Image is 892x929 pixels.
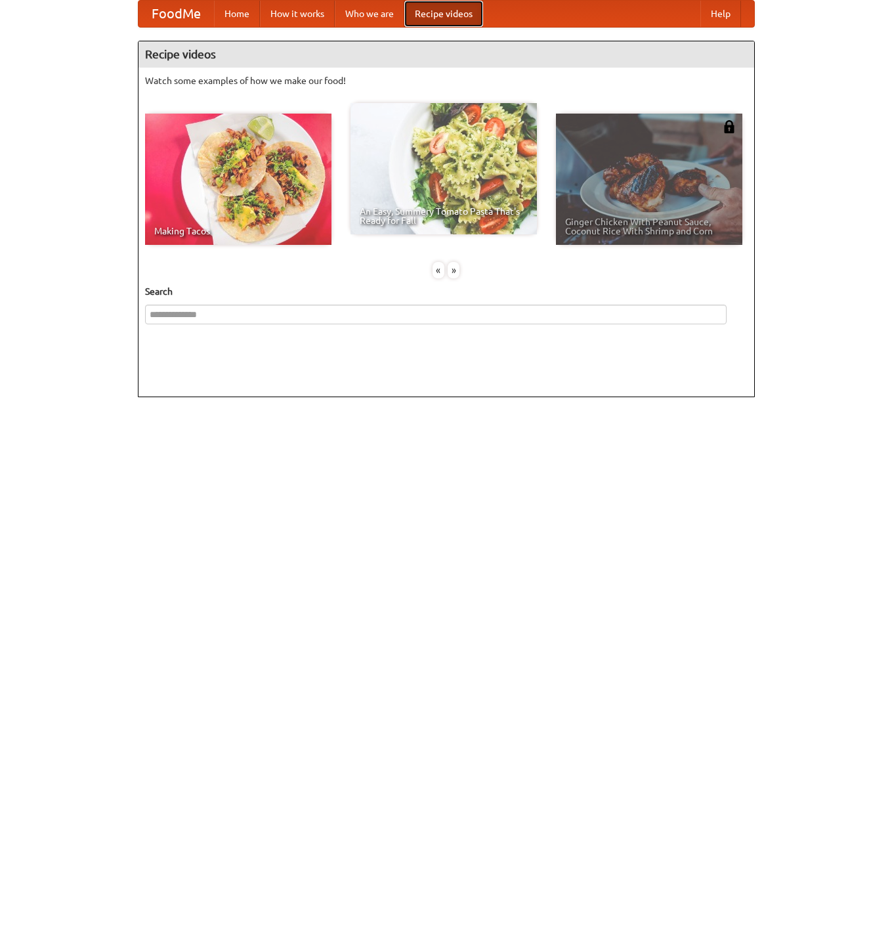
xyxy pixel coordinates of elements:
a: An Easy, Summery Tomato Pasta That's Ready for Fall [350,103,537,234]
img: 483408.png [723,120,736,133]
h5: Search [145,285,748,298]
a: Who we are [335,1,404,27]
a: Recipe videos [404,1,483,27]
a: Help [700,1,741,27]
a: How it works [260,1,335,27]
span: An Easy, Summery Tomato Pasta That's Ready for Fall [360,207,528,225]
a: Home [214,1,260,27]
h4: Recipe videos [138,41,754,68]
div: » [448,262,459,278]
a: Making Tacos [145,114,331,245]
div: « [433,262,444,278]
span: Making Tacos [154,227,322,236]
a: FoodMe [138,1,214,27]
p: Watch some examples of how we make our food! [145,74,748,87]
